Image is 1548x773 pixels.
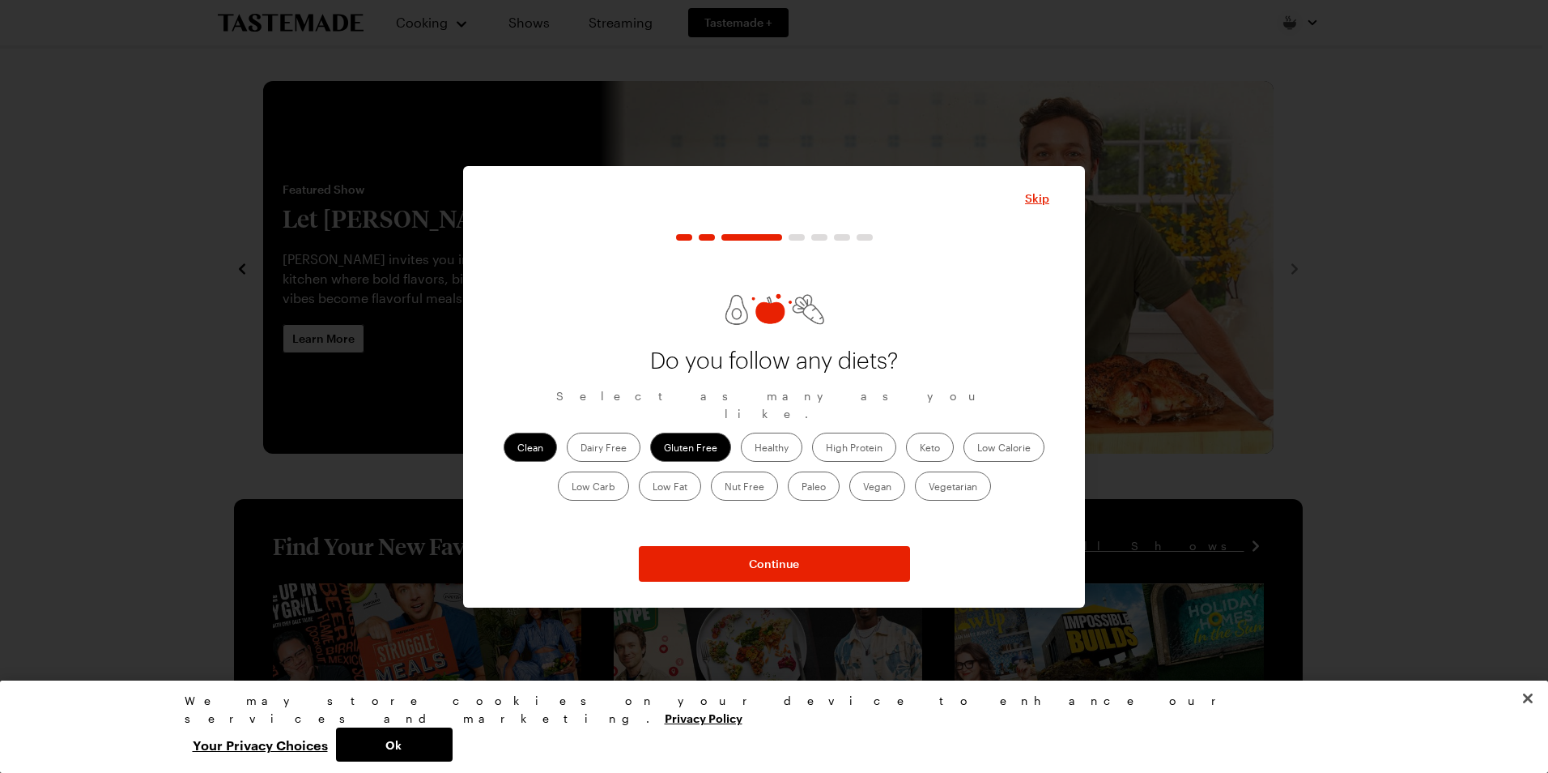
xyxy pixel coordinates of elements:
[499,387,1049,423] p: Select as many as you like.
[185,692,1350,762] div: Privacy
[504,433,557,462] label: Clean
[915,472,991,501] label: Vegetarian
[185,692,1350,728] div: We may store cookies on your device to enhance our services and marketing.
[665,710,742,725] a: More information about your privacy, opens in a new tab
[906,433,954,462] label: Keto
[336,728,453,762] button: Ok
[644,348,904,374] p: Do you follow any diets?
[1025,190,1049,207] span: Skip
[639,546,910,582] button: NextStepButton
[741,433,802,462] label: Healthy
[963,433,1044,462] label: Low Calorie
[788,472,840,501] label: Paleo
[711,472,778,501] label: Nut Free
[1025,190,1049,207] button: Close
[558,472,629,501] label: Low Carb
[639,472,701,501] label: Low Fat
[849,472,905,501] label: Vegan
[650,433,731,462] label: Gluten Free
[567,433,640,462] label: Dairy Free
[812,433,896,462] label: High Protein
[749,556,799,572] span: Continue
[185,728,336,762] button: Your Privacy Choices
[1510,681,1546,716] button: Close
